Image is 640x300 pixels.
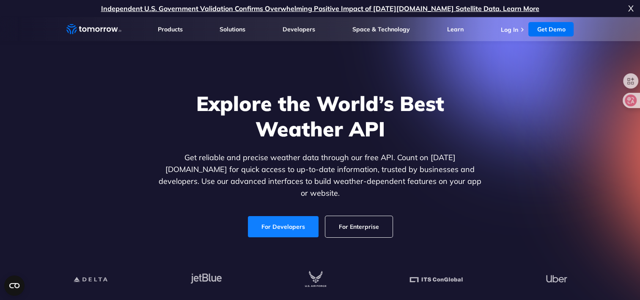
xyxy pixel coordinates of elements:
[283,25,315,33] a: Developers
[447,25,464,33] a: Learn
[352,25,410,33] a: Space & Technology
[157,91,483,142] h1: Explore the World’s Best Weather API
[66,23,121,36] a: Home link
[158,25,183,33] a: Products
[325,216,393,237] a: For Enterprise
[4,275,25,296] button: Open CMP widget
[248,216,319,237] a: For Developers
[101,4,539,13] a: Independent U.S. Government Validation Confirms Overwhelming Positive Impact of [DATE][DOMAIN_NAM...
[500,26,518,33] a: Log In
[157,152,483,199] p: Get reliable and precise weather data through our free API. Count on [DATE][DOMAIN_NAME] for quic...
[528,22,574,36] a: Get Demo
[220,25,245,33] a: Solutions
